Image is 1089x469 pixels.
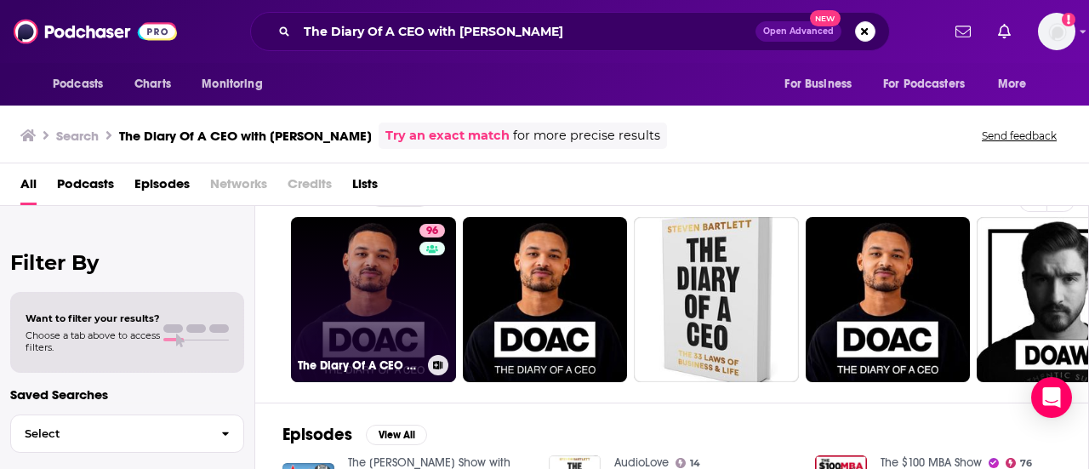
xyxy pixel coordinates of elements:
span: Want to filter your results? [26,312,160,324]
a: Podcasts [57,170,114,205]
a: Try an exact match [385,126,510,146]
a: 14 [676,458,701,468]
span: Networks [210,170,267,205]
h2: Filter By [10,250,244,275]
button: open menu [773,68,873,100]
span: For Business [784,72,852,96]
div: Search podcasts, credits, & more... [250,12,890,51]
img: User Profile [1038,13,1075,50]
a: Episodes [134,170,190,205]
button: Select [10,415,244,453]
h3: Search [56,128,99,144]
span: Credits [288,170,332,205]
h3: The Diary Of A CEO with [PERSON_NAME] [298,358,421,373]
a: 76 [1006,458,1033,468]
span: Charts [134,72,171,96]
span: Monitoring [202,72,262,96]
span: New [810,10,841,26]
button: open menu [986,68,1048,100]
button: View All [366,425,427,445]
span: Logged in as kayschr06 [1038,13,1075,50]
span: For Podcasters [883,72,965,96]
span: 96 [426,223,438,240]
input: Search podcasts, credits, & more... [297,18,755,45]
a: Show notifications dropdown [991,17,1018,46]
span: Choose a tab above to access filters. [26,329,160,353]
span: More [998,72,1027,96]
a: All [20,170,37,205]
button: open menu [190,68,284,100]
button: Open AdvancedNew [755,21,841,42]
p: Saved Searches [10,386,244,403]
h3: The Diary Of A CEO with [PERSON_NAME] [119,128,372,144]
a: Lists [352,170,378,205]
span: Podcasts [53,72,103,96]
a: EpisodesView All [282,424,427,445]
a: 96 [419,224,445,237]
button: open menu [41,68,125,100]
span: 76 [1020,460,1032,467]
span: Select [11,428,208,439]
button: Show profile menu [1038,13,1075,50]
img: Podchaser - Follow, Share and Rate Podcasts [14,15,177,48]
div: Open Intercom Messenger [1031,377,1072,418]
button: Send feedback [977,129,1062,143]
span: Open Advanced [763,27,834,36]
h2: Episodes [282,424,352,445]
span: 14 [690,460,700,467]
a: Charts [123,68,181,100]
a: 96The Diary Of A CEO with [PERSON_NAME] [291,217,456,382]
a: Show notifications dropdown [949,17,978,46]
svg: Add a profile image [1062,13,1075,26]
span: for more precise results [513,126,660,146]
button: open menu [872,68,989,100]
